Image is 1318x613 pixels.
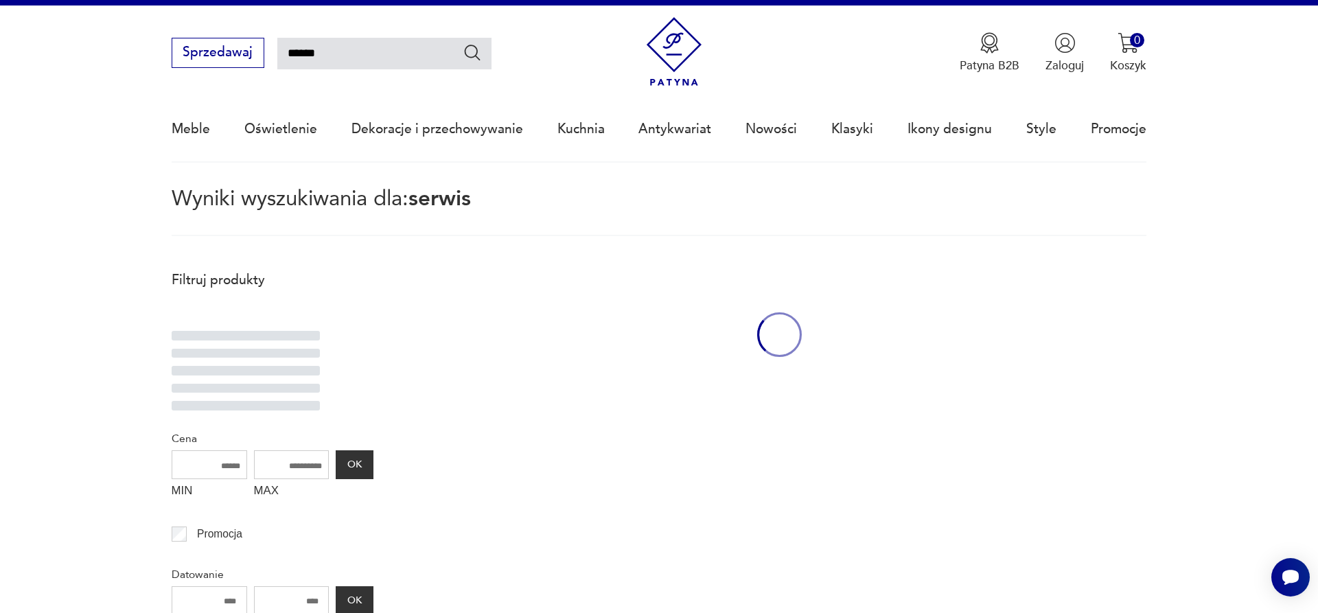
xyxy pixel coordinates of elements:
a: Sprzedawaj [172,48,264,59]
span: serwis [408,184,471,213]
button: Patyna B2B [960,32,1019,73]
p: Cena [172,430,373,448]
p: Patyna B2B [960,58,1019,73]
a: Ikony designu [907,97,992,161]
img: Patyna - sklep z meblami i dekoracjami vintage [640,17,709,86]
img: Ikona medalu [979,32,1000,54]
button: Szukaj [463,43,483,62]
a: Klasyki [831,97,873,161]
p: Wyniki wyszukiwania dla: [172,189,1147,236]
p: Filtruj produkty [172,271,373,289]
a: Nowości [745,97,797,161]
div: oval-loading [757,263,802,406]
a: Antykwariat [638,97,711,161]
img: Ikonka użytkownika [1054,32,1076,54]
button: Sprzedawaj [172,38,264,68]
button: 0Koszyk [1110,32,1146,73]
a: Style [1026,97,1056,161]
p: Datowanie [172,566,373,583]
iframe: Smartsupp widget button [1271,558,1310,597]
p: Zaloguj [1045,58,1084,73]
button: Zaloguj [1045,32,1084,73]
a: Meble [172,97,210,161]
label: MIN [172,479,247,505]
a: Ikona medaluPatyna B2B [960,32,1019,73]
a: Dekoracje i przechowywanie [351,97,523,161]
img: Ikona koszyka [1118,32,1139,54]
div: 0 [1130,33,1144,47]
label: MAX [254,479,329,505]
p: Koszyk [1110,58,1146,73]
a: Promocje [1091,97,1146,161]
a: Kuchnia [557,97,605,161]
a: Oświetlenie [244,97,317,161]
button: OK [336,450,373,479]
p: Promocja [197,525,242,543]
